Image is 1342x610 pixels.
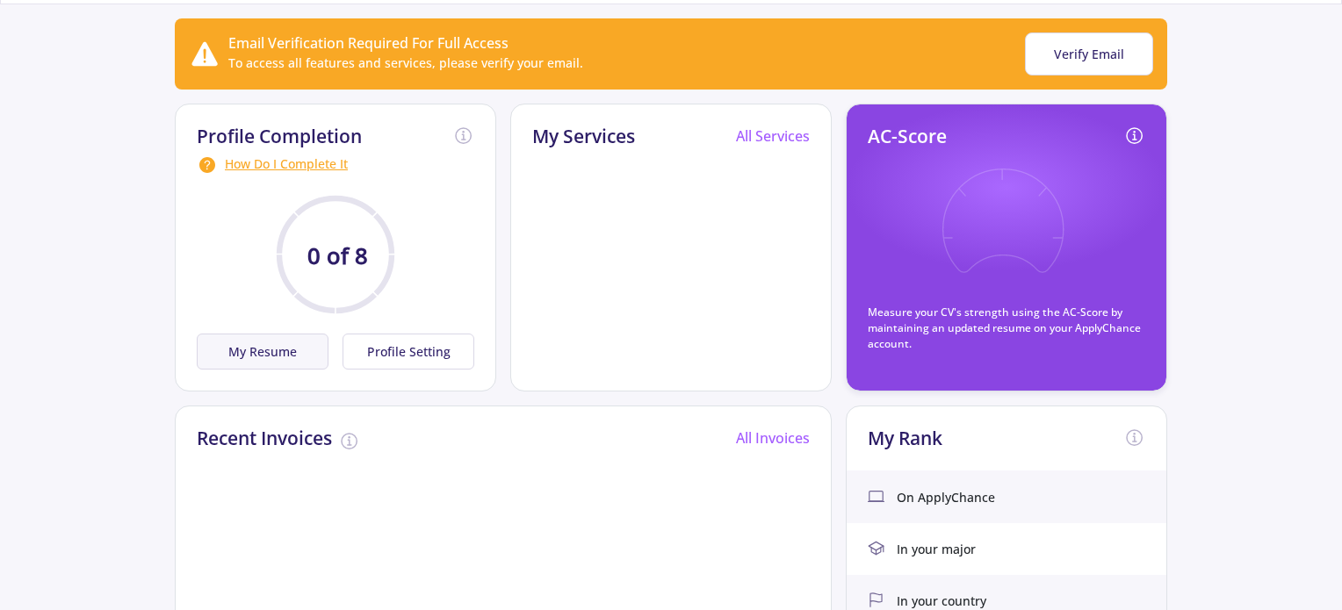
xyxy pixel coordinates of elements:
[335,334,474,370] a: Profile Setting
[197,154,474,176] div: How Do I Complete It
[736,428,810,448] a: All Invoices
[868,305,1145,352] p: Measure your CV's strength using the AC-Score by maintaining an updated resume on your ApplyChanc...
[532,126,635,147] h2: My Services
[1025,32,1153,75] button: Verify Email
[868,126,947,147] h2: AC-Score
[197,427,332,449] h2: Recent Invoices
[868,427,942,449] h2: My Rank
[897,488,995,506] span: On ApplyChance
[197,334,328,370] button: My Resume
[228,54,583,72] div: To access all features and services, please verify your email.
[736,126,810,146] a: All Services
[228,32,583,54] div: Email Verification Required For Full Access
[307,240,368,271] text: 0 of 8
[343,334,474,370] button: Profile Setting
[897,540,976,558] span: In your major
[197,126,362,147] h2: Profile Completion
[897,592,986,610] span: In your country
[197,334,335,370] a: My Resume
